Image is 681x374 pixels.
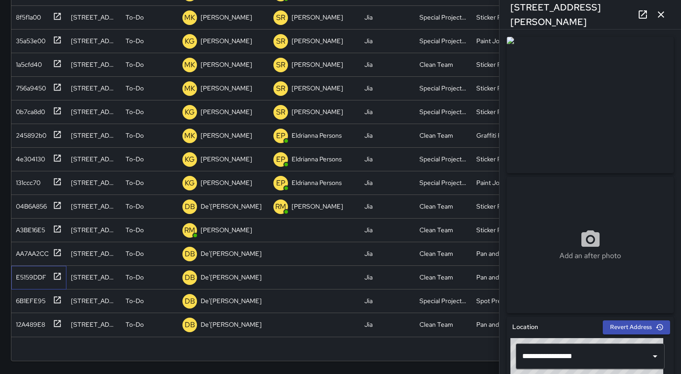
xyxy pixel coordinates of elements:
[292,131,342,140] p: Eldrianna Persons
[364,13,373,22] div: Jia
[292,36,343,45] p: [PERSON_NAME]
[419,320,453,329] div: Clean Team
[201,60,252,69] p: [PERSON_NAME]
[184,60,195,70] p: MK
[276,154,285,165] p: EP
[126,155,144,164] p: To-Do
[201,296,262,305] p: De'[PERSON_NAME]
[12,33,45,45] div: 35a53e00
[419,202,453,211] div: Clean Team
[292,202,343,211] p: [PERSON_NAME]
[12,104,45,116] div: 0b7ca8d0
[185,154,195,165] p: KG
[185,178,195,189] p: KG
[419,13,467,22] div: Special Projects Team
[292,84,343,93] p: [PERSON_NAME]
[71,320,117,329] div: 101 Market Street
[276,60,285,70] p: SR
[292,178,342,187] p: Eldrianna Persons
[126,107,144,116] p: To-Do
[126,178,144,187] p: To-Do
[476,296,524,305] div: Spot Pressure Washing
[126,131,144,140] p: To-Do
[201,131,252,140] p: [PERSON_NAME]
[71,60,117,69] div: 611 Washington Street
[184,225,195,236] p: RM
[476,178,503,187] div: Paint Job
[476,320,524,329] div: Pan and Broom Block Faces
[364,107,373,116] div: Jia
[184,130,195,141] p: MK
[476,60,522,69] div: Sticker Removal
[71,202,117,211] div: 44 Montgomery Street
[476,36,503,45] div: Paint Job
[364,36,373,45] div: Jia
[364,249,373,258] div: Jia
[364,60,373,69] div: Jia
[126,84,144,93] p: To-Do
[476,225,522,234] div: Sticker Removal
[476,273,524,282] div: Pan and Broom Block Faces
[12,175,40,187] div: 131ccc70
[12,127,46,140] div: 245892b0
[201,13,252,22] p: [PERSON_NAME]
[185,201,195,212] p: DB
[364,84,373,93] div: Jia
[71,296,117,305] div: 39 Sutter Street
[364,178,373,187] div: Jia
[292,60,343,69] p: [PERSON_NAME]
[419,249,453,258] div: Clean Team
[476,13,522,22] div: Sticker Removal
[201,273,262,282] p: De'[PERSON_NAME]
[476,84,522,93] div: Sticker Removal
[201,249,262,258] p: De'[PERSON_NAME]
[12,222,45,234] div: A3BE16E5
[184,83,195,94] p: MK
[201,320,262,329] p: De'[PERSON_NAME]
[201,178,252,187] p: [PERSON_NAME]
[126,202,144,211] p: To-Do
[12,151,45,164] div: 4e304130
[276,107,285,118] p: SR
[201,202,262,211] p: De'[PERSON_NAME]
[419,273,453,282] div: Clean Team
[476,107,522,116] div: Sticker Removal
[419,131,453,140] div: Clean Team
[12,56,42,69] div: 1a5cfd40
[126,320,144,329] p: To-Do
[126,13,144,22] p: To-Do
[12,316,45,329] div: 12A489E8
[185,36,195,47] p: KG
[12,269,46,282] div: E5159DDF
[276,36,285,47] p: SR
[364,296,373,305] div: Jia
[419,107,467,116] div: Special Projects Team
[201,225,252,234] p: [PERSON_NAME]
[12,245,49,258] div: AA7AA2CC
[71,84,117,93] div: 624 Sacramento Street
[364,273,373,282] div: Jia
[126,249,144,258] p: To-Do
[419,36,467,45] div: Special Projects Team
[71,273,117,282] div: 498 Jackson Street
[12,9,41,22] div: 8f5f1a00
[276,130,285,141] p: EP
[201,107,252,116] p: [PERSON_NAME]
[71,131,117,140] div: 651 Market Street
[71,36,117,45] div: 611 Washington Street
[184,12,195,23] p: MK
[185,296,195,307] p: DB
[71,13,117,22] div: 850 Montgomery Street
[419,155,467,164] div: Special Projects Team
[71,107,117,116] div: 600 California Street
[364,131,373,140] div: Jia
[364,320,373,329] div: Jia
[476,155,522,164] div: Sticker Removal
[185,319,195,330] p: DB
[275,201,286,212] p: RM
[201,155,252,164] p: [PERSON_NAME]
[292,107,343,116] p: [PERSON_NAME]
[71,178,117,187] div: 1160 Sacramento Street
[276,178,285,189] p: EP
[126,60,144,69] p: To-Do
